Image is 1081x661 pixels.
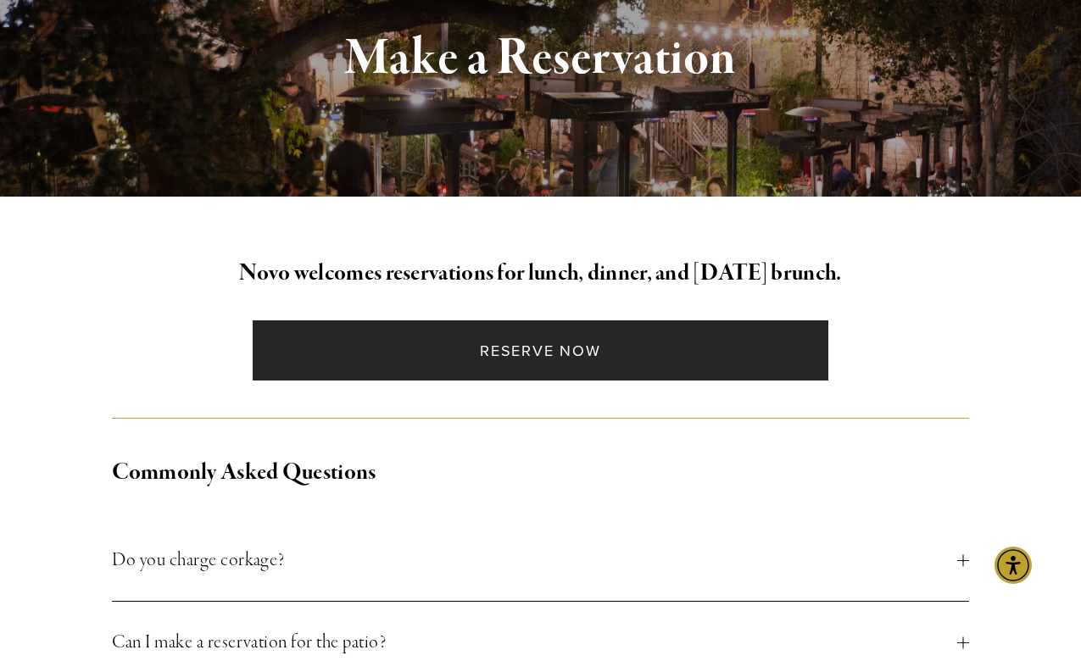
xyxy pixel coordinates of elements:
strong: Make a Reservation [345,26,736,91]
div: Accessibility Menu [995,547,1032,584]
span: Do you charge corkage? [112,545,956,575]
h2: Commonly Asked Questions [112,455,968,491]
h2: Novo welcomes reservations for lunch, dinner, and [DATE] brunch. [112,256,968,292]
span: Can I make a reservation for the patio? [112,627,956,658]
a: Reserve Now [253,320,827,380]
button: Do you charge corkage? [112,519,968,601]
